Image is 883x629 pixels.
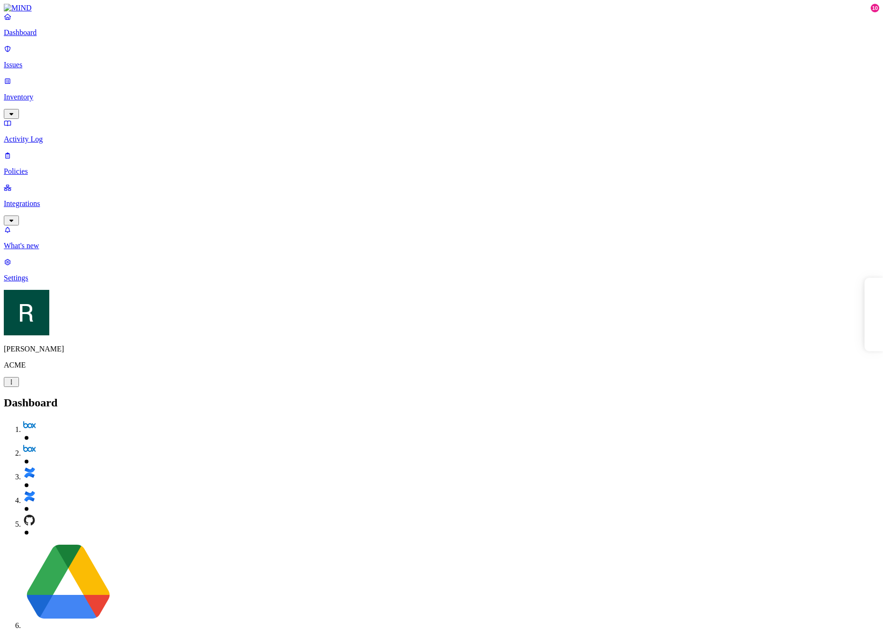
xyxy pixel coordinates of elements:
img: svg%3e [23,490,36,503]
p: Policies [4,167,879,176]
p: Issues [4,61,879,69]
img: MIND [4,4,32,12]
a: Dashboard [4,12,879,37]
a: MIND [4,4,879,12]
a: Integrations [4,183,879,224]
a: Policies [4,151,879,176]
p: Activity Log [4,135,879,144]
img: svg%3e [23,419,36,432]
a: Issues [4,45,879,69]
img: svg%3e [23,442,36,456]
p: Inventory [4,93,879,101]
div: 10 [871,4,879,12]
p: Settings [4,274,879,282]
img: Ron Rabinovich [4,290,49,335]
a: What's new [4,225,879,250]
p: [PERSON_NAME] [4,345,879,353]
p: What's new [4,242,879,250]
a: Inventory [4,77,879,117]
img: svg%3e [23,537,114,628]
img: svg%3e [23,513,36,527]
p: Dashboard [4,28,879,37]
p: Integrations [4,199,879,208]
a: Activity Log [4,119,879,144]
img: svg%3e [23,466,36,479]
a: Settings [4,258,879,282]
p: ACME [4,361,879,369]
h2: Dashboard [4,396,879,409]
